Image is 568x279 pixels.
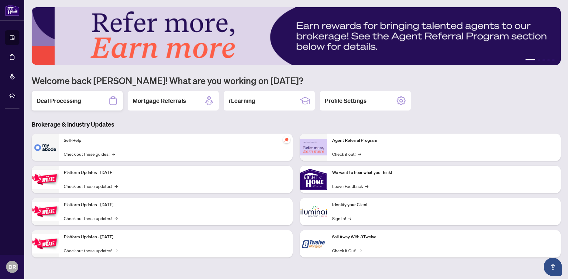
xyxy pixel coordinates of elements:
[332,215,351,222] a: Sign In!→
[32,202,59,221] img: Platform Updates - July 8, 2025
[36,97,81,105] h2: Deal Processing
[332,247,362,254] a: Check it Out!→
[332,169,556,176] p: We want to hear what you think!
[64,137,288,144] p: Self-Help
[325,97,367,105] h2: Profile Settings
[64,151,115,157] a: Check out these guides!→
[348,215,351,222] span: →
[544,258,562,276] button: Open asap
[525,59,535,61] button: 1
[547,59,550,61] button: 4
[64,169,288,176] p: Platform Updates - [DATE]
[32,120,561,129] h3: Brokerage & Industry Updates
[115,247,118,254] span: →
[115,183,118,189] span: →
[365,183,368,189] span: →
[332,151,361,157] a: Check it out!→
[32,7,561,65] img: Slide 0
[115,215,118,222] span: →
[32,134,59,161] img: Self-Help
[112,151,115,157] span: →
[300,166,327,193] img: We want to hear what you think!
[229,97,255,105] h2: rLearning
[300,230,327,257] img: Sail Away With 8Twelve
[332,183,368,189] a: Leave Feedback→
[332,202,556,208] p: Identify your Client
[358,151,361,157] span: →
[5,5,19,16] img: logo
[64,183,118,189] a: Check out these updates!→
[64,234,288,240] p: Platform Updates - [DATE]
[9,263,16,271] span: DR
[538,59,540,61] button: 2
[332,234,556,240] p: Sail Away With 8Twelve
[359,247,362,254] span: →
[542,59,545,61] button: 3
[332,137,556,144] p: Agent Referral Program
[64,202,288,208] p: Platform Updates - [DATE]
[300,139,327,156] img: Agent Referral Program
[64,247,118,254] a: Check out these updates!→
[300,198,327,225] img: Identify your Client
[133,97,186,105] h2: Mortgage Referrals
[32,170,59,189] img: Platform Updates - July 21, 2025
[64,215,118,222] a: Check out these updates!→
[552,59,555,61] button: 5
[32,75,561,86] h1: Welcome back [PERSON_NAME]! What are you working on [DATE]?
[32,234,59,253] img: Platform Updates - June 23, 2025
[283,136,290,143] span: pushpin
